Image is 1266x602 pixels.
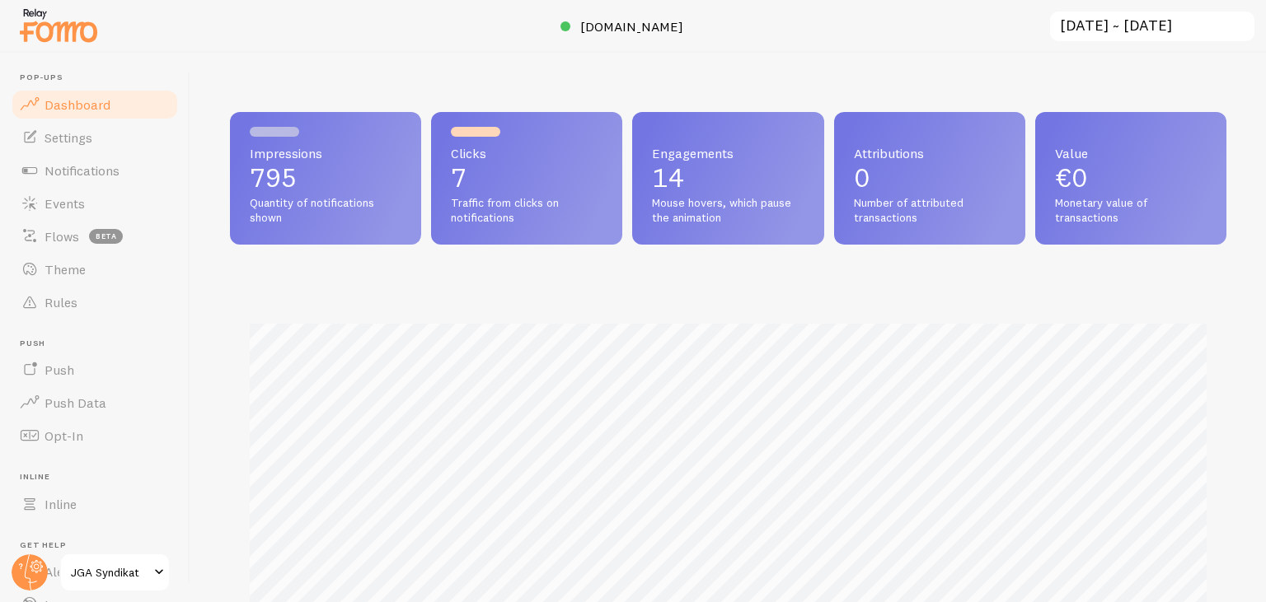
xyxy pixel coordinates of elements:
[652,165,804,191] p: 14
[10,187,180,220] a: Events
[10,488,180,520] a: Inline
[45,496,77,512] span: Inline
[20,72,180,83] span: Pop-ups
[45,195,85,212] span: Events
[250,196,401,225] span: Quantity of notifications shown
[20,540,180,551] span: Get Help
[652,196,804,225] span: Mouse hovers, which pause the animation
[10,220,180,253] a: Flows beta
[854,147,1006,160] span: Attributions
[250,147,401,160] span: Impressions
[17,4,100,46] img: fomo-relay-logo-orange.svg
[652,147,804,160] span: Engagements
[20,472,180,483] span: Inline
[89,229,123,244] span: beta
[10,121,180,154] a: Settings
[10,286,180,319] a: Rules
[10,253,180,286] a: Theme
[45,228,79,245] span: Flows
[45,362,74,378] span: Push
[854,196,1006,225] span: Number of attributed transactions
[45,294,77,310] span: Rules
[45,261,86,278] span: Theme
[1055,147,1207,160] span: Value
[1055,196,1207,225] span: Monetary value of transactions
[250,165,401,191] p: 795
[20,338,180,349] span: Push
[45,129,92,146] span: Settings
[10,419,180,452] a: Opt-In
[10,386,180,419] a: Push Data
[45,394,106,411] span: Push Data
[45,96,110,113] span: Dashboard
[10,88,180,121] a: Dashboard
[45,162,120,179] span: Notifications
[451,196,603,225] span: Traffic from clicks on notifications
[45,427,83,444] span: Opt-In
[854,165,1006,191] p: 0
[451,165,603,191] p: 7
[1055,161,1088,194] span: €0
[71,562,149,582] span: JGA Syndikat
[10,353,180,386] a: Push
[451,147,603,160] span: Clicks
[59,553,171,592] a: JGA Syndikat
[10,154,180,187] a: Notifications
